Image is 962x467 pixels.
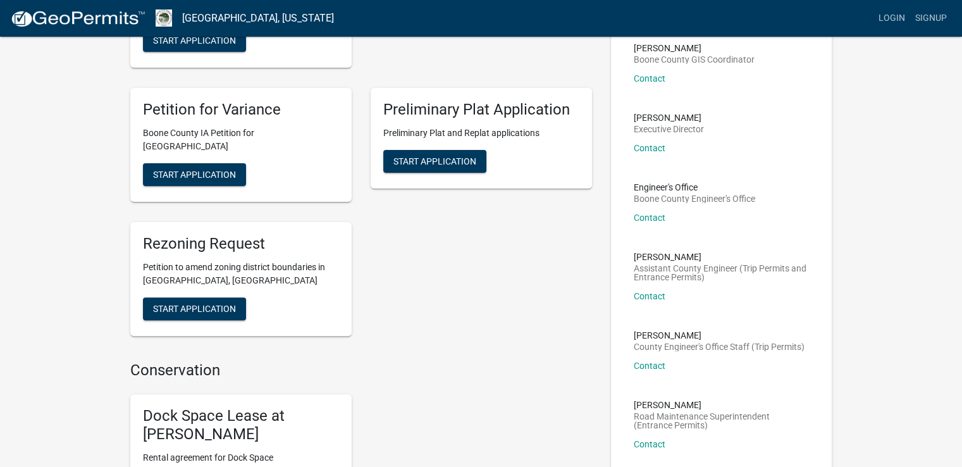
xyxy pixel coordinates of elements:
a: Contact [634,361,665,371]
a: Contact [634,291,665,301]
p: [PERSON_NAME] [634,331,805,340]
span: Start Application [153,35,236,45]
p: Executive Director [634,125,704,134]
h5: Preliminary Plat Application [383,101,579,119]
p: Boone County IA Petition for [GEOGRAPHIC_DATA] [143,127,339,153]
button: Start Application [143,297,246,320]
span: Start Application [393,156,476,166]
p: Boone County GIS Coordinator [634,55,755,64]
p: Preliminary Plat and Replat applications [383,127,579,140]
p: Assistant County Engineer (Trip Permits and Entrance Permits) [634,264,810,282]
h5: Rezoning Request [143,235,339,253]
a: Login [873,6,910,30]
a: Contact [634,213,665,223]
button: Start Application [143,29,246,52]
button: Start Application [143,163,246,186]
a: [GEOGRAPHIC_DATA], [US_STATE] [182,8,334,29]
span: Start Application [153,303,236,313]
h5: Petition for Variance [143,101,339,119]
p: [PERSON_NAME] [634,44,755,53]
p: County Engineer's Office Staff (Trip Permits) [634,342,805,351]
a: Contact [634,439,665,449]
h5: Dock Space Lease at [PERSON_NAME] [143,407,339,444]
p: Boone County Engineer's Office [634,194,755,203]
a: Signup [910,6,952,30]
p: Road Maintenance Superintendent (Entrance Permits) [634,412,810,430]
p: Petition to amend zoning district boundaries in [GEOGRAPHIC_DATA], [GEOGRAPHIC_DATA] [143,261,339,287]
button: Start Application [383,150,486,173]
span: Start Application [153,169,236,179]
a: Contact [634,143,665,153]
p: Rental agreement for Dock Space [143,451,339,464]
a: Contact [634,73,665,84]
p: [PERSON_NAME] [634,113,704,122]
h4: Conservation [130,361,592,380]
p: [PERSON_NAME] [634,401,810,409]
p: [PERSON_NAME] [634,252,810,261]
img: Boone County, Iowa [156,9,172,27]
p: Engineer's Office [634,183,755,192]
